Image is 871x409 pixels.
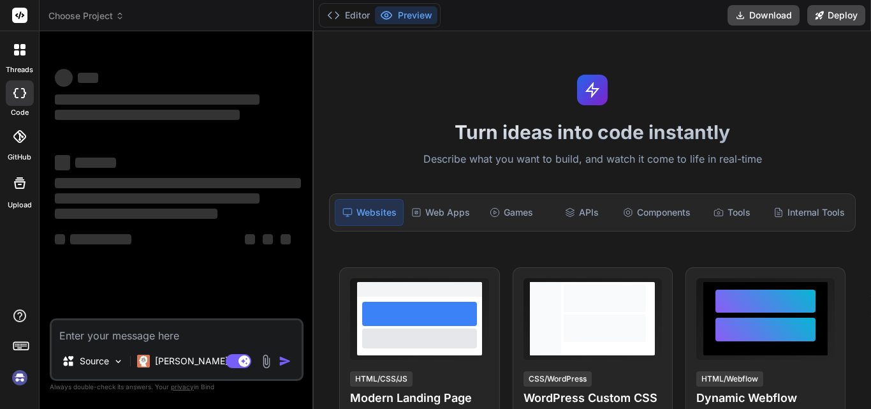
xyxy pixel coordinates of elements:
[48,10,124,22] span: Choose Project
[113,356,124,367] img: Pick Models
[728,5,800,26] button: Download
[696,371,763,387] div: HTML/Webflow
[618,199,696,226] div: Components
[350,371,413,387] div: HTML/CSS/JS
[55,110,240,120] span: ‌
[698,199,766,226] div: Tools
[55,69,73,87] span: ‌
[523,371,592,387] div: CSS/WordPress
[155,355,250,368] p: [PERSON_NAME] 4 S..
[75,158,116,168] span: ‌
[8,200,32,211] label: Upload
[55,155,70,170] span: ‌
[321,151,863,168] p: Describe what you want to build, and watch it come to life in real-time
[137,355,150,368] img: Claude 4 Sonnet
[8,152,31,163] label: GitHub
[171,383,194,390] span: privacy
[259,354,274,369] img: attachment
[50,381,304,393] p: Always double-check its answers. Your in Bind
[9,367,31,389] img: signin
[55,94,260,105] span: ‌
[281,234,291,244] span: ‌
[768,199,850,226] div: Internal Tools
[335,199,404,226] div: Websites
[11,107,29,118] label: code
[70,234,131,244] span: ‌
[406,199,475,226] div: Web Apps
[350,389,488,407] h4: Modern Landing Page
[807,5,865,26] button: Deploy
[55,178,301,188] span: ‌
[478,199,545,226] div: Games
[55,193,260,204] span: ‌
[322,6,375,24] button: Editor
[263,234,273,244] span: ‌
[548,199,615,226] div: APIs
[55,209,217,219] span: ‌
[80,355,109,368] p: Source
[279,355,291,368] img: icon
[375,6,437,24] button: Preview
[245,234,255,244] span: ‌
[321,121,863,144] h1: Turn ideas into code instantly
[6,64,33,75] label: threads
[55,234,65,244] span: ‌
[78,73,98,83] span: ‌
[523,389,662,407] h4: WordPress Custom CSS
